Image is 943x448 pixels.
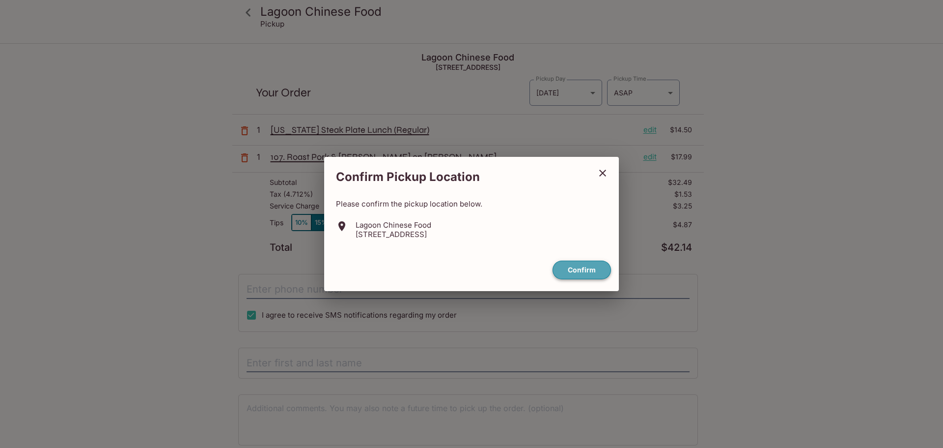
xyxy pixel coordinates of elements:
button: confirm [553,261,611,280]
p: Lagoon Chinese Food [356,220,431,230]
p: [STREET_ADDRESS] [356,230,431,239]
p: Please confirm the pickup location below. [336,199,607,209]
h2: Confirm Pickup Location [324,165,590,189]
button: close [590,161,615,185]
